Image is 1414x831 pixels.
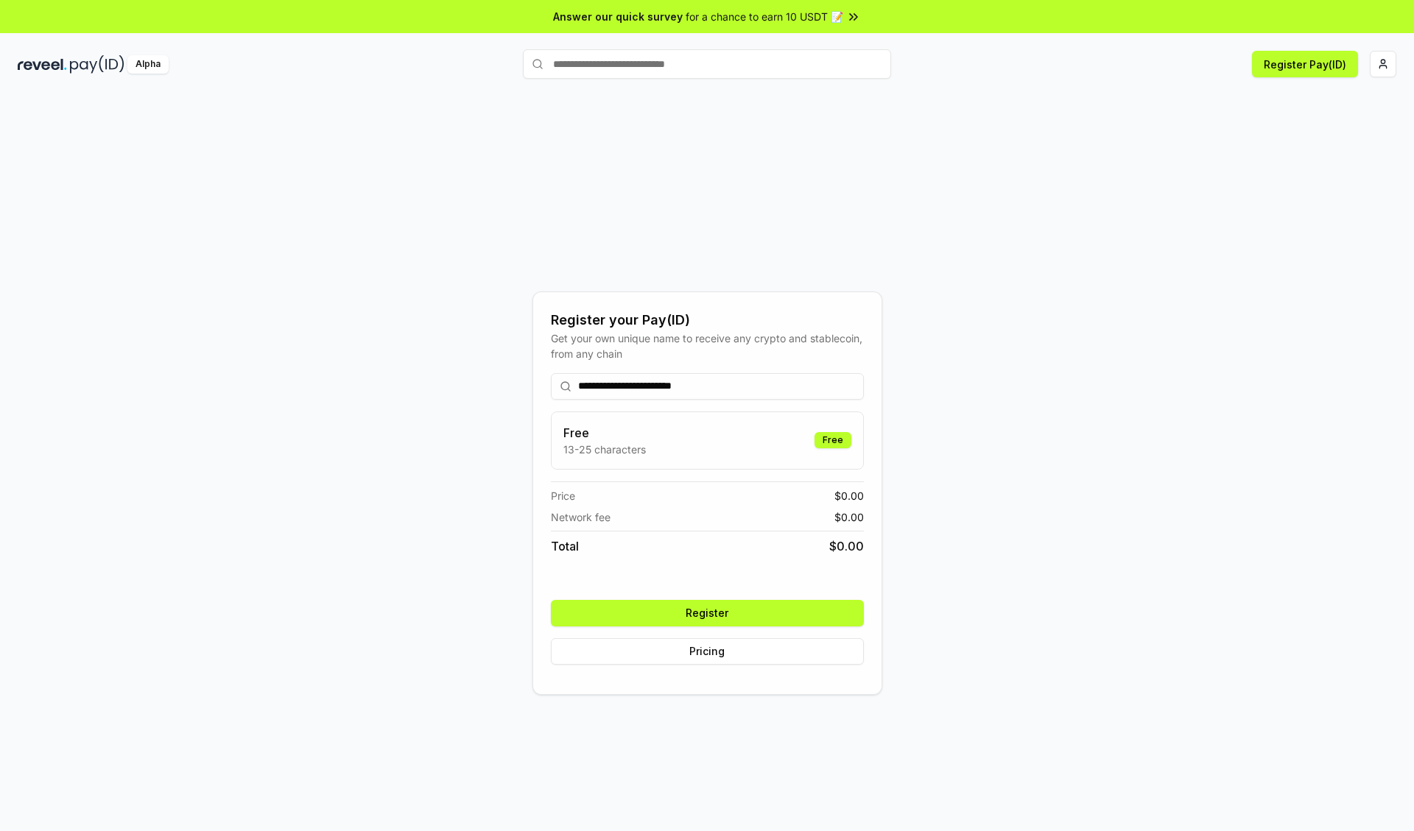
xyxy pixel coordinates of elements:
[553,9,683,24] span: Answer our quick survey
[1252,51,1358,77] button: Register Pay(ID)
[127,55,169,74] div: Alpha
[551,330,864,361] div: Get your own unique name to receive any crypto and stablecoin, from any chain
[551,600,864,626] button: Register
[563,424,646,442] h3: Free
[815,432,851,448] div: Free
[563,442,646,457] p: 13-25 characters
[18,55,67,74] img: reveel_dark
[551,638,864,665] button: Pricing
[834,488,864,503] span: $ 0.00
[551,488,575,503] span: Price
[829,537,864,555] span: $ 0.00
[70,55,124,74] img: pay_id
[551,537,579,555] span: Total
[686,9,843,24] span: for a chance to earn 10 USDT 📝
[551,310,864,330] div: Register your Pay(ID)
[834,509,864,525] span: $ 0.00
[551,509,611,525] span: Network fee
